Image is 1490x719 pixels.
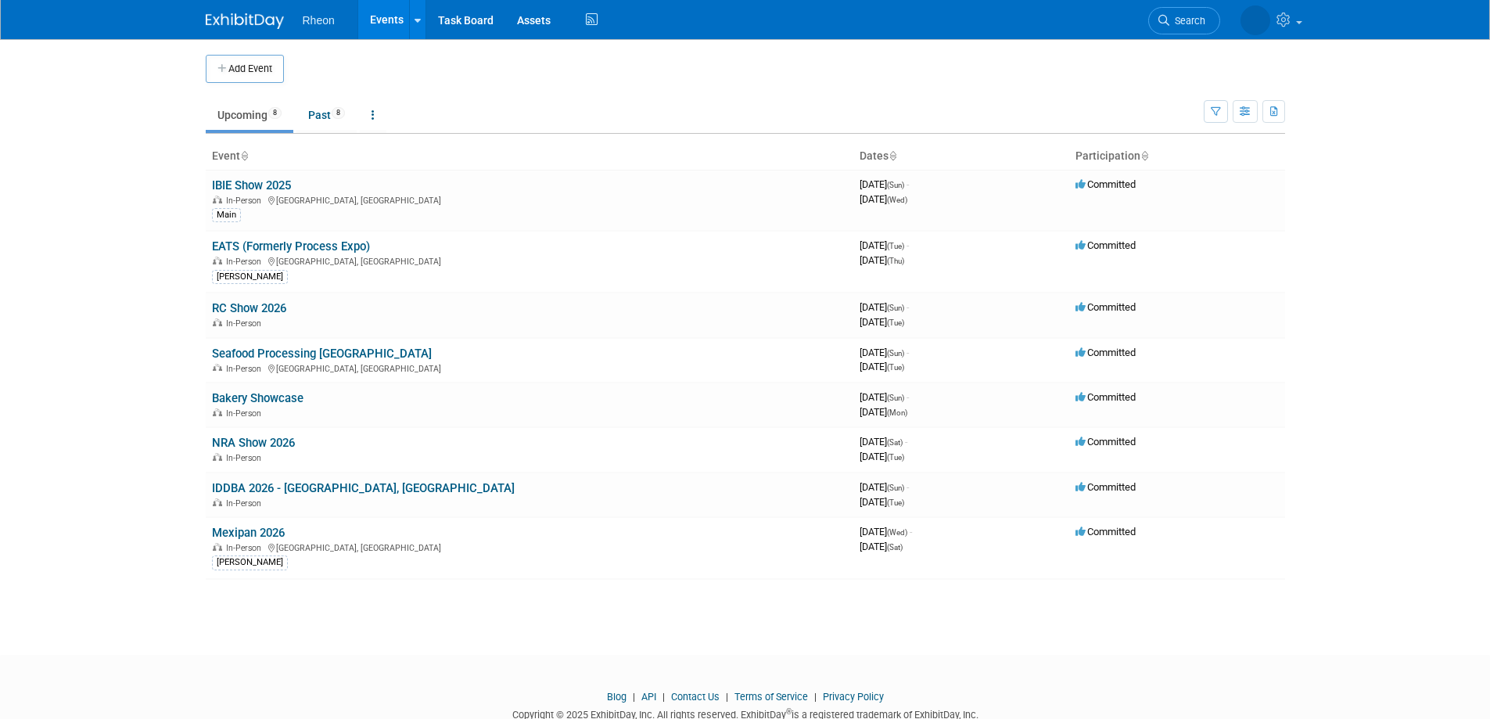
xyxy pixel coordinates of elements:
[206,143,853,170] th: Event
[1075,526,1136,537] span: Committed
[212,436,295,450] a: NRA Show 2026
[887,394,904,402] span: (Sun)
[860,496,904,508] span: [DATE]
[907,178,909,190] span: -
[887,181,904,189] span: (Sun)
[226,196,266,206] span: In-Person
[887,242,904,250] span: (Tue)
[226,453,266,463] span: In-Person
[296,100,357,130] a: Past8
[887,408,907,417] span: (Mon)
[860,254,904,266] span: [DATE]
[860,406,907,418] span: [DATE]
[212,526,285,540] a: Mexipan 2026
[1075,239,1136,251] span: Committed
[641,691,656,703] a: API
[659,691,669,703] span: |
[213,364,222,372] img: In-Person Event
[212,361,847,374] div: [GEOGRAPHIC_DATA], [GEOGRAPHIC_DATA]
[860,526,912,537] span: [DATE]
[226,257,266,267] span: In-Person
[1075,391,1136,403] span: Committed
[212,481,515,495] a: IDDBA 2026 - [GEOGRAPHIC_DATA], [GEOGRAPHIC_DATA]
[860,541,903,552] span: [DATE]
[213,257,222,264] img: In-Person Event
[213,543,222,551] img: In-Person Event
[212,178,291,192] a: IBIE Show 2025
[887,196,907,204] span: (Wed)
[1169,15,1205,27] span: Search
[213,196,222,203] img: In-Person Event
[1075,481,1136,493] span: Committed
[1075,436,1136,448] span: Committed
[212,254,847,267] div: [GEOGRAPHIC_DATA], [GEOGRAPHIC_DATA]
[786,707,792,716] sup: ®
[860,316,904,328] span: [DATE]
[907,239,909,251] span: -
[1240,5,1270,35] img: Towa Masuyama
[860,481,909,493] span: [DATE]
[607,691,627,703] a: Blog
[212,391,303,405] a: Bakery Showcase
[212,541,847,553] div: [GEOGRAPHIC_DATA], [GEOGRAPHIC_DATA]
[860,193,907,205] span: [DATE]
[332,107,345,119] span: 8
[907,347,909,358] span: -
[213,408,222,416] img: In-Person Event
[629,691,639,703] span: |
[887,453,904,462] span: (Tue)
[907,481,909,493] span: -
[226,408,266,419] span: In-Person
[671,691,720,703] a: Contact Us
[887,318,904,327] span: (Tue)
[1148,7,1220,34] a: Search
[907,391,909,403] span: -
[887,543,903,552] span: (Sat)
[212,208,241,222] div: Main
[860,301,909,313] span: [DATE]
[887,498,904,507] span: (Tue)
[1140,149,1148,162] a: Sort by Participation Type
[213,498,222,506] img: In-Person Event
[860,361,904,372] span: [DATE]
[212,347,432,361] a: Seafood Processing [GEOGRAPHIC_DATA]
[887,349,904,358] span: (Sun)
[206,13,284,29] img: ExhibitDay
[887,528,907,537] span: (Wed)
[734,691,808,703] a: Terms of Service
[905,436,907,448] span: -
[860,178,909,190] span: [DATE]
[860,436,907,448] span: [DATE]
[1075,301,1136,313] span: Committed
[853,143,1069,170] th: Dates
[887,438,903,447] span: (Sat)
[860,391,909,403] span: [DATE]
[226,543,266,553] span: In-Person
[860,347,909,358] span: [DATE]
[212,239,370,253] a: EATS (Formerly Process Expo)
[213,318,222,326] img: In-Person Event
[889,149,896,162] a: Sort by Start Date
[213,453,222,461] img: In-Person Event
[860,451,904,462] span: [DATE]
[226,318,266,329] span: In-Person
[860,239,909,251] span: [DATE]
[1069,143,1285,170] th: Participation
[1075,347,1136,358] span: Committed
[910,526,912,537] span: -
[887,304,904,312] span: (Sun)
[823,691,884,703] a: Privacy Policy
[810,691,820,703] span: |
[303,14,335,27] span: Rheon
[887,484,904,492] span: (Sun)
[212,270,288,284] div: [PERSON_NAME]
[1075,178,1136,190] span: Committed
[206,55,284,83] button: Add Event
[722,691,732,703] span: |
[226,364,266,374] span: In-Person
[212,555,288,570] div: [PERSON_NAME]
[212,193,847,206] div: [GEOGRAPHIC_DATA], [GEOGRAPHIC_DATA]
[206,100,293,130] a: Upcoming8
[212,301,286,315] a: RC Show 2026
[226,498,266,509] span: In-Person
